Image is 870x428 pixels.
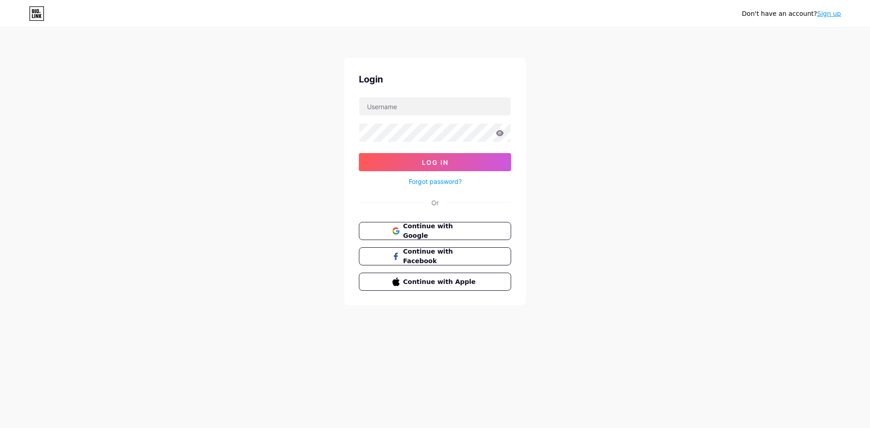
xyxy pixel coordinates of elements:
a: Forgot password? [409,177,462,186]
button: Log In [359,153,511,171]
input: Username [359,97,511,115]
div: Or [431,198,439,207]
button: Continue with Google [359,222,511,240]
div: Login [359,72,511,86]
span: Log In [422,159,449,166]
a: Sign up [817,10,841,17]
button: Continue with Apple [359,273,511,291]
span: Continue with Facebook [403,247,478,266]
div: Don't have an account? [742,9,841,19]
button: Continue with Facebook [359,247,511,265]
span: Continue with Apple [403,277,478,287]
span: Continue with Google [403,221,478,240]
